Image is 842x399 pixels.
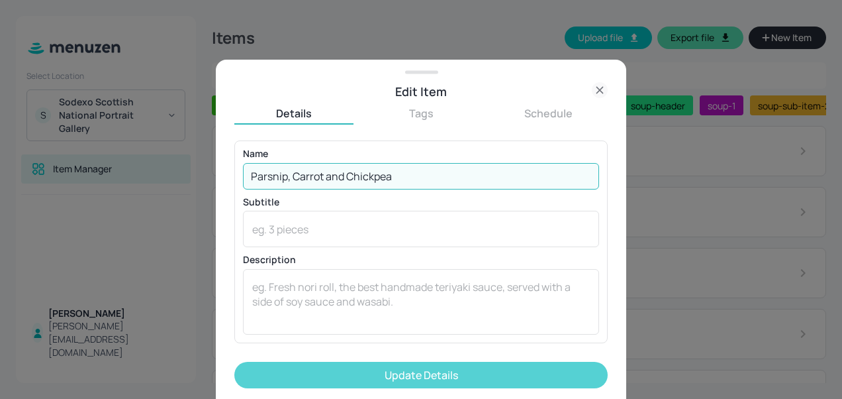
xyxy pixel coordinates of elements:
p: Name [243,149,599,158]
div: Edit Item [234,82,608,101]
button: Update Details [234,362,608,388]
button: Tags [361,106,481,121]
input: eg. Chicken Teriyaki Sushi Roll [243,163,599,190]
p: Description [243,255,599,264]
button: Details [234,106,353,121]
button: Schedule [489,106,608,121]
p: Subtitle [243,198,599,207]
